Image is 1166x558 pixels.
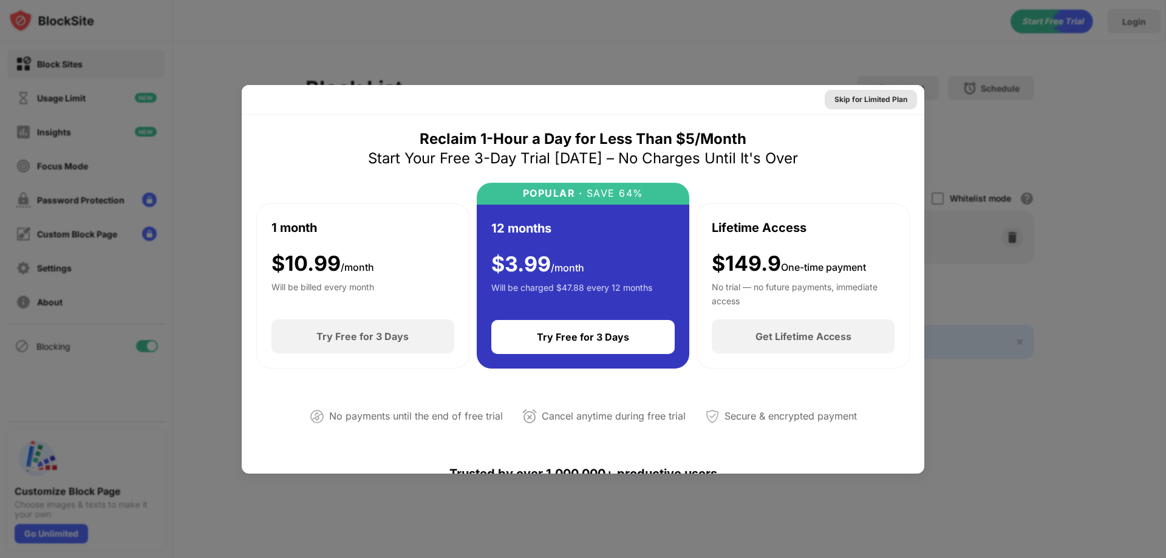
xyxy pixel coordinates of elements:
[329,407,503,425] div: No payments until the end of free trial
[316,330,409,342] div: Try Free for 3 Days
[582,188,644,199] div: SAVE 64%
[712,281,895,305] div: No trial — no future payments, immediate access
[542,407,686,425] div: Cancel anytime during free trial
[755,330,851,342] div: Get Lifetime Access
[522,409,537,424] img: cancel-anytime
[368,149,798,168] div: Start Your Free 3-Day Trial [DATE] – No Charges Until It's Over
[491,219,551,237] div: 12 months
[834,94,907,106] div: Skip for Limited Plan
[537,331,629,343] div: Try Free for 3 Days
[781,261,866,273] span: One-time payment
[310,409,324,424] img: not-paying
[341,261,374,273] span: /month
[724,407,857,425] div: Secure & encrypted payment
[712,219,806,237] div: Lifetime Access
[271,251,374,276] div: $ 10.99
[551,262,584,274] span: /month
[491,252,584,277] div: $ 3.99
[705,409,720,424] img: secured-payment
[523,188,583,199] div: POPULAR ·
[271,219,317,237] div: 1 month
[420,129,746,149] div: Reclaim 1-Hour a Day for Less Than $5/Month
[256,444,910,503] div: Trusted by over 1,000,000+ productive users
[712,251,866,276] div: $149.9
[491,281,652,305] div: Will be charged $47.88 every 12 months
[271,281,374,305] div: Will be billed every month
